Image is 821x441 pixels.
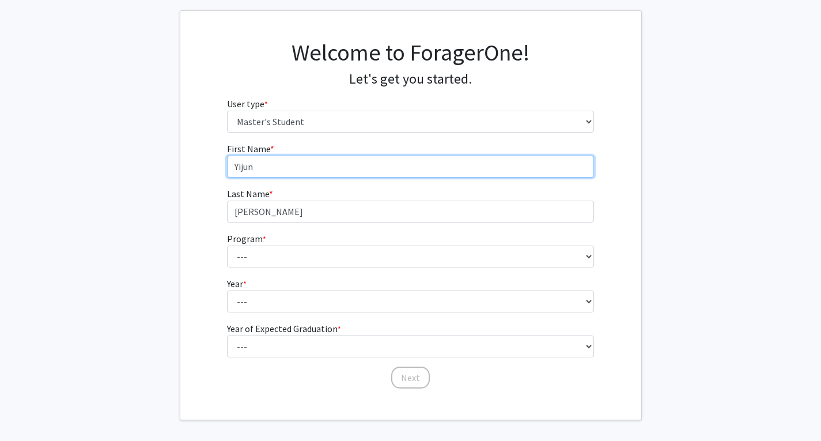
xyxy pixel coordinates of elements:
[227,97,268,111] label: User type
[227,322,341,336] label: Year of Expected Graduation
[227,71,594,88] h4: Let's get you started.
[227,277,247,291] label: Year
[227,188,269,199] span: Last Name
[227,39,594,66] h1: Welcome to ForagerOne!
[9,389,49,432] iframe: Chat
[227,143,270,154] span: First Name
[227,232,266,246] label: Program
[391,367,430,389] button: Next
